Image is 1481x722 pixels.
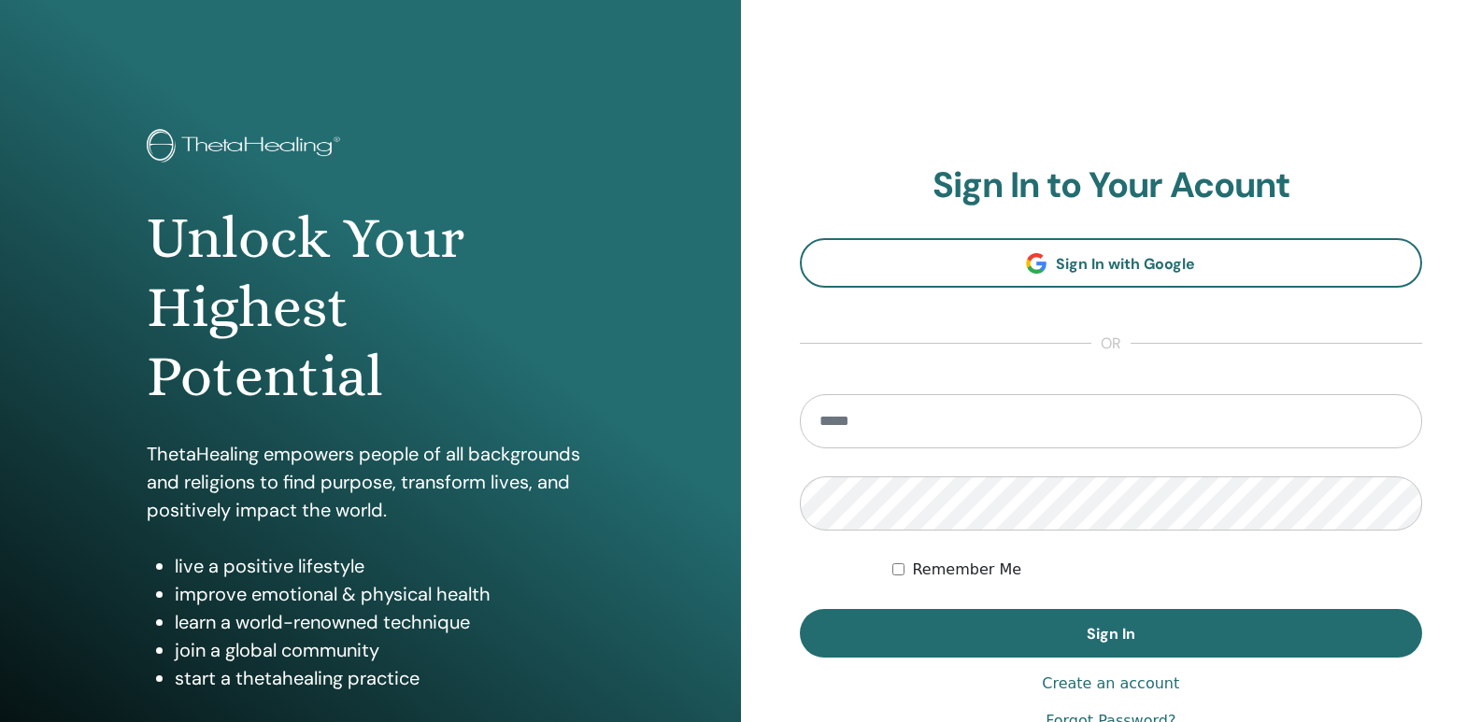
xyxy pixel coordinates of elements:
li: live a positive lifestyle [175,552,593,580]
label: Remember Me [912,559,1021,581]
a: Sign In with Google [800,238,1423,288]
span: Sign In with Google [1056,254,1195,274]
li: improve emotional & physical health [175,580,593,608]
button: Sign In [800,609,1423,658]
li: learn a world-renowned technique [175,608,593,636]
span: or [1091,333,1131,355]
h2: Sign In to Your Acount [800,164,1423,207]
li: start a thetahealing practice [175,664,593,692]
li: join a global community [175,636,593,664]
a: Create an account [1042,672,1179,695]
p: ThetaHealing empowers people of all backgrounds and religions to find purpose, transform lives, a... [147,440,593,524]
div: Keep me authenticated indefinitely or until I manually logout [892,559,1422,581]
h1: Unlock Your Highest Potential [147,204,593,412]
span: Sign In [1087,624,1135,644]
